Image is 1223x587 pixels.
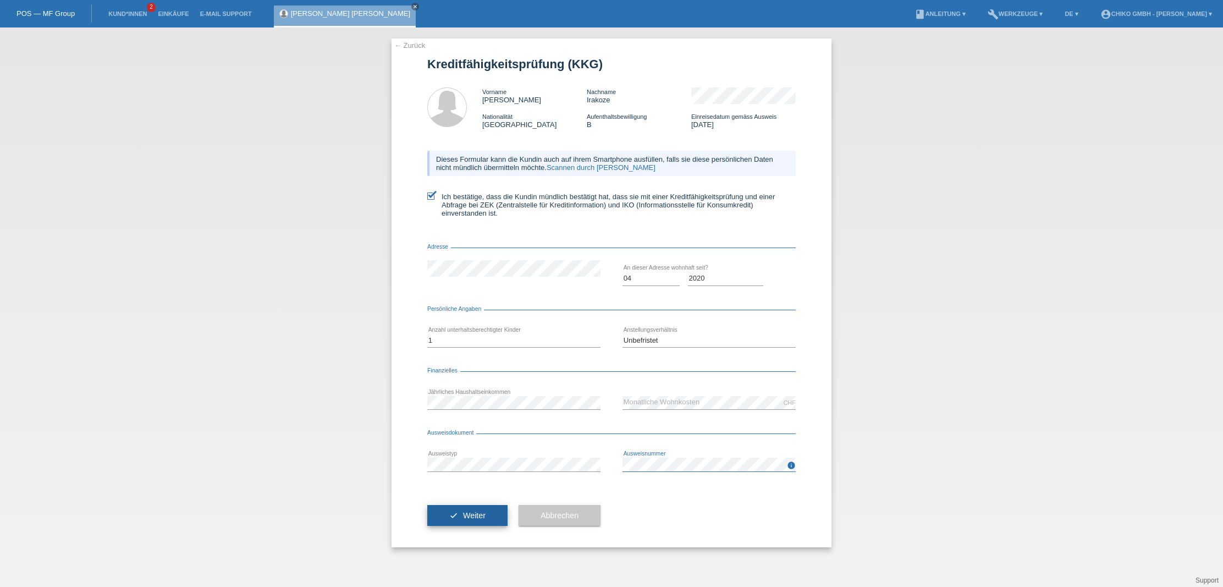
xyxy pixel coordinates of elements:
a: close [411,3,419,10]
a: bookAnleitung ▾ [909,10,971,17]
a: Kund*innen [103,10,152,17]
span: Einreisedatum gemäss Ausweis [691,113,776,120]
span: Vorname [482,89,506,95]
a: E-Mail Support [195,10,257,17]
div: [PERSON_NAME] [482,87,587,104]
a: info [787,464,796,471]
span: Finanzielles [427,367,460,374]
a: buildWerkzeuge ▾ [982,10,1049,17]
a: POS — MF Group [16,9,75,18]
span: Nachname [587,89,616,95]
div: CHF [783,399,796,406]
span: Adresse [427,244,451,250]
div: Dieses Formular kann die Kundin auch auf ihrem Smartphone ausfüllen, falls sie diese persönlichen... [427,151,796,176]
i: build [988,9,999,20]
div: [GEOGRAPHIC_DATA] [482,112,587,129]
a: ← Zurück [394,41,425,50]
button: check Weiter [427,505,508,526]
i: check [449,511,458,520]
button: Abbrechen [519,505,601,526]
div: Irakoze [587,87,691,104]
span: Ausweisdokument [427,430,476,436]
h1: Kreditfähigkeitsprüfung (KKG) [427,57,796,71]
i: account_circle [1100,9,1111,20]
a: Scannen durch [PERSON_NAME] [547,163,655,172]
i: close [412,4,418,9]
i: info [787,461,796,470]
span: Abbrechen [541,511,579,520]
span: Weiter [463,511,486,520]
span: Persönliche Angaben [427,306,484,312]
a: [PERSON_NAME] [PERSON_NAME] [291,9,410,18]
label: Ich bestätige, dass die Kundin mündlich bestätigt hat, dass sie mit einer Kreditfähigkeitsprüfung... [427,193,796,217]
div: B [587,112,691,129]
div: [DATE] [691,112,796,129]
span: Nationalität [482,113,513,120]
a: DE ▾ [1059,10,1083,17]
i: book [915,9,925,20]
a: account_circleChiko GmbH - [PERSON_NAME] ▾ [1095,10,1218,17]
span: 2 [147,3,156,12]
a: Support [1196,577,1219,584]
a: Einkäufe [152,10,194,17]
span: Aufenthaltsbewilligung [587,113,647,120]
